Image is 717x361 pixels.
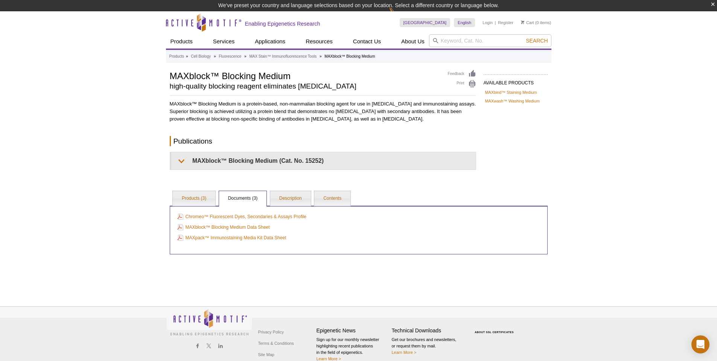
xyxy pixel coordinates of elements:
[166,34,197,49] a: Products
[214,54,216,58] li: »
[317,327,388,334] h4: Epigenetic News
[177,234,286,242] a: MAXpack™ Immunostaining Media Kit Data Sheet
[314,191,350,206] a: Contents
[475,331,514,333] a: ABOUT SSL CERTIFICATES
[691,335,709,353] div: Open Intercom Messenger
[485,98,540,104] a: MAXwash™ Washing Medium
[170,100,476,123] p: MAXblock™ Blocking Medium is a protein-based, non-mammalian blocking agent for use in [MEDICAL_DA...
[526,38,548,44] span: Search
[170,83,440,90] h2: high-quality blocking reagent eliminates [MEDICAL_DATA]
[209,34,239,49] a: Services
[166,307,253,337] img: Active Motif,
[170,70,440,81] h1: MAXblock™ Blocking Medium
[495,18,496,27] li: |
[397,34,429,49] a: About Us
[245,20,320,27] h2: Enabling Epigenetics Research
[324,54,375,58] li: MAXblock™ Blocking Medium
[171,152,476,169] summary: MAXblock™ Blocking Medium (Cat. No. 15252)
[389,6,409,23] img: Change Here
[320,54,322,58] li: »
[392,350,417,355] a: Learn More >
[483,20,493,25] a: Login
[521,18,551,27] li: (0 items)
[448,70,476,78] a: Feedback
[173,191,215,206] a: Products (3)
[219,191,267,206] a: Documents (3)
[429,34,551,47] input: Keyword, Cat. No.
[186,54,188,58] li: »
[498,20,513,25] a: Register
[270,191,311,206] a: Description
[301,34,337,49] a: Resources
[169,53,184,60] a: Products
[256,326,286,338] a: Privacy Policy
[177,223,270,231] a: MAXblock™ Blocking Medium Data Sheet
[249,53,317,60] a: MAX Stain™ Immunofluorescence Tools
[448,80,476,88] a: Print
[454,18,475,27] a: English
[485,89,537,96] a: MAXbind™ Staining Medium
[250,34,290,49] a: Applications
[392,337,463,356] p: Get our brochures and newsletters, or request them by mail.
[191,53,211,60] a: Cell Biology
[392,327,463,334] h4: Technical Downloads
[521,20,524,24] img: Your Cart
[256,349,276,360] a: Site Map
[256,338,296,349] a: Terms & Conditions
[170,136,476,146] h2: Publications
[349,34,385,49] a: Contact Us
[177,213,306,221] a: Chromeo™ Fluorescent Dyes, Secondaries & Assays Profile
[521,20,534,25] a: Cart
[467,320,524,337] table: Click to Verify - This site chose Symantec SSL for secure e-commerce and confidential communicati...
[400,18,451,27] a: [GEOGRAPHIC_DATA]
[244,54,247,58] li: »
[524,37,550,44] button: Search
[317,356,341,361] a: Learn More >
[219,53,241,60] a: Fluorescence
[484,74,548,88] h2: AVAILABLE PRODUCTS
